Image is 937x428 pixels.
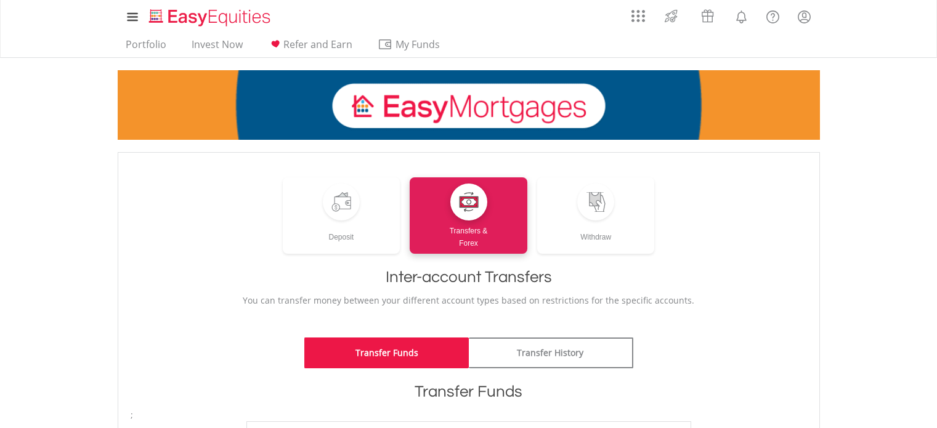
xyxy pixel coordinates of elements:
div: Deposit [283,220,400,243]
img: EasyEquities_Logo.png [147,7,275,28]
div: Withdraw [537,220,655,243]
a: Home page [144,3,275,28]
img: vouchers-v2.svg [697,6,718,26]
a: Withdraw [537,177,655,254]
div: Transfers & Forex [410,220,527,249]
span: Refer and Earn [283,38,352,51]
a: Refer and Earn [263,38,357,57]
a: My Profile [789,3,820,30]
h1: Transfer Funds [131,381,807,403]
img: thrive-v2.svg [661,6,681,26]
img: grid-menu-icon.svg [631,9,645,23]
a: Portfolio [121,38,171,57]
a: Notifications [726,3,757,28]
a: Transfer Funds [304,337,469,368]
p: You can transfer money between your different account types based on restrictions for the specifi... [131,294,807,307]
a: Vouchers [689,3,726,26]
a: Deposit [283,177,400,254]
h1: Inter-account Transfers [131,266,807,288]
a: Invest Now [187,38,248,57]
a: AppsGrid [623,3,653,23]
a: Transfer History [469,337,633,368]
img: EasyMortage Promotion Banner [118,70,820,140]
span: My Funds [378,36,458,52]
a: FAQ's and Support [757,3,789,28]
a: Transfers &Forex [410,177,527,254]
